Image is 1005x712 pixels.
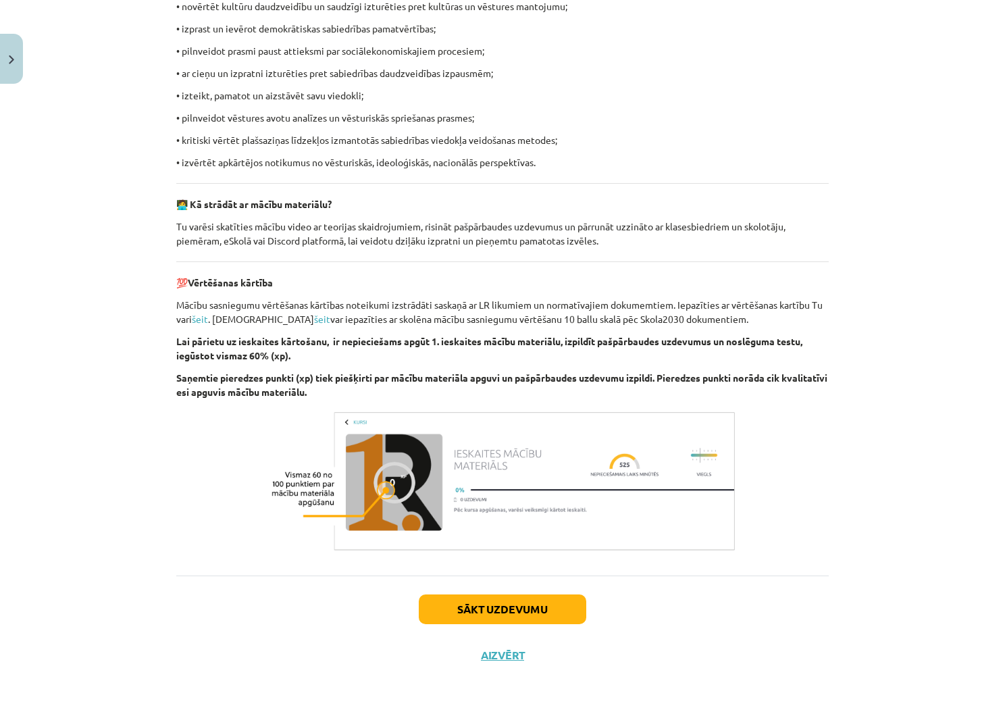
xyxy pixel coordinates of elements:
img: icon-close-lesson-0947bae3869378f0d4975bcd49f059093ad1ed9edebbc8119c70593378902aed.svg [9,55,14,64]
p: 💯 [176,276,829,290]
b: Saņemtie pieredzes punkti (xp) tiek piešķirti par mācību materiāla apguvi un pašpārbaudes uzdevum... [176,372,827,398]
p: Tu varēsi skatīties mācību video ar teorijas skaidrojumiem, risināt pašpārbaudes uzdevumus un pār... [176,220,829,248]
strong: 🧑‍💻 Kā strādāt ar mācību materiālu? [176,198,332,210]
a: šeit [192,313,208,325]
button: Sākt uzdevumu [419,594,586,624]
button: Aizvērt [477,649,528,662]
p: Mācību sasniegumu vērtēšanas kārtības noteikumi izstrādāti saskaņā ar LR likumiem un normatīvajie... [176,298,829,326]
p: • izvērtēt apkārtējos notikumus no vēsturiskās, ideoloģiskās, nacionālās perspektīvas. [176,155,829,170]
p: • izteikt, pamatot un aizstāvēt savu viedokli; [176,88,829,103]
p: • ar cieņu un izpratni izturēties pret sabiedrības daudzveidības izpausmēm; [176,66,829,80]
b: Vērtēšanas kārtība [188,276,273,288]
p: • izprast un ievērot demokrātiskas sabiedrības pamatvērtības; [176,22,829,36]
b: Lai pārietu uz ieskaites kārtošanu, ir nepieciešams apgūt 1. ieskaites mācību materiālu, izpildīt... [176,335,802,361]
p: • pilnveidot prasmi paust attieksmi par sociālekonomiskajiem procesiem; [176,44,829,58]
p: • kritiski vērtēt plašsaziņas līdzekļos izmantotās sabiedrības viedokļa veidošanas metodes; [176,133,829,147]
p: • pilnveidot vēstures avotu analīzes un vēsturiskās spriešanas prasmes; [176,111,829,125]
a: šeit [314,313,330,325]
